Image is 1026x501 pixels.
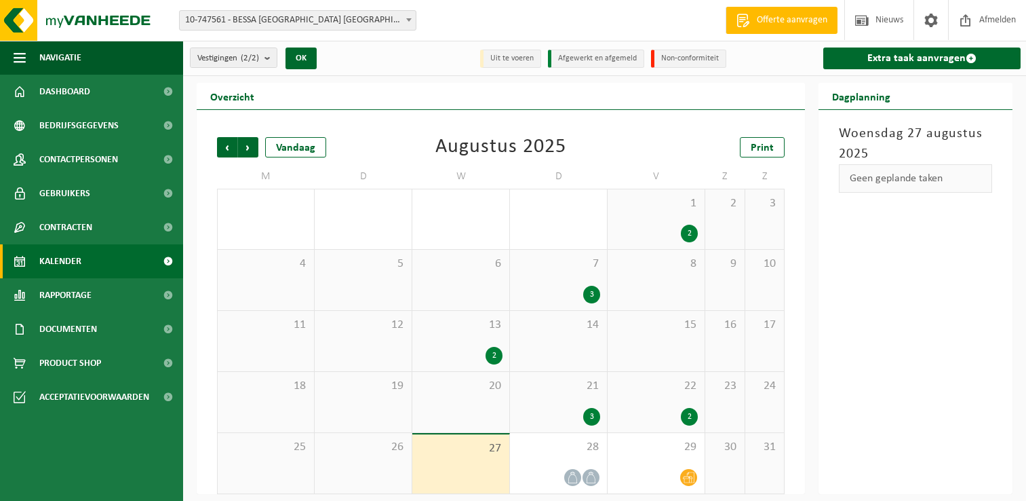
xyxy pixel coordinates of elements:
span: 10-747561 - BESSA BENELUX NV - KORTRIJK [180,11,416,30]
span: 15 [614,318,698,333]
span: 26 [321,440,405,455]
td: W [412,164,510,189]
span: Vestigingen [197,48,259,69]
a: Extra taak aanvragen [823,48,1021,69]
span: Navigatie [39,41,81,75]
span: 5 [321,257,405,272]
span: 12 [321,318,405,333]
td: V [608,164,705,189]
span: 25 [224,440,307,455]
span: 4 [224,257,307,272]
span: 6 [419,257,502,272]
div: 2 [486,347,502,365]
div: 3 [583,408,600,426]
span: Dashboard [39,75,90,109]
span: Contactpersonen [39,143,118,177]
span: 16 [712,318,738,333]
span: 8 [614,257,698,272]
span: Bedrijfsgegevens [39,109,119,143]
td: D [315,164,412,189]
span: Contracten [39,210,92,244]
span: Gebruikers [39,177,90,210]
li: Afgewerkt en afgemeld [548,50,644,68]
div: Vandaag [265,137,326,157]
span: Vorige [217,137,237,157]
span: Documenten [39,312,97,346]
h3: Woensdag 27 augustus 2025 [839,124,992,164]
span: 28 [517,440,600,455]
h2: Dagplanning [818,83,904,109]
button: OK [285,48,317,69]
span: 10-747561 - BESSA BENELUX NV - KORTRIJK [179,10,416,31]
span: 7 [517,257,600,272]
span: Print [751,143,774,153]
a: Offerte aanvragen [726,7,837,34]
div: 3 [583,286,600,303]
span: Kalender [39,244,81,278]
span: 2 [712,196,738,211]
span: 14 [517,318,600,333]
span: 31 [752,440,778,455]
span: 22 [614,379,698,394]
span: 23 [712,379,738,394]
span: 30 [712,440,738,455]
span: 11 [224,318,307,333]
div: Augustus 2025 [435,137,566,157]
li: Non-conformiteit [651,50,726,68]
span: 10 [752,257,778,272]
td: Z [745,164,785,189]
div: 2 [681,225,698,242]
td: M [217,164,315,189]
div: 2 [681,408,698,426]
div: Geen geplande taken [839,164,992,193]
span: 24 [752,379,778,394]
span: 9 [712,257,738,272]
h2: Overzicht [197,83,268,109]
li: Uit te voeren [480,50,541,68]
span: 18 [224,379,307,394]
span: 27 [419,441,502,456]
span: 13 [419,318,502,333]
span: Product Shop [39,346,101,380]
td: D [510,164,608,189]
span: 3 [752,196,778,211]
span: 1 [614,196,698,211]
span: 21 [517,379,600,394]
span: Offerte aanvragen [753,14,831,27]
span: Rapportage [39,278,92,312]
count: (2/2) [241,54,259,62]
span: 17 [752,318,778,333]
span: 19 [321,379,405,394]
td: Z [705,164,745,189]
span: 20 [419,379,502,394]
span: Acceptatievoorwaarden [39,380,149,414]
button: Vestigingen(2/2) [190,48,277,68]
span: 29 [614,440,698,455]
a: Print [740,137,785,157]
span: Volgende [238,137,258,157]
